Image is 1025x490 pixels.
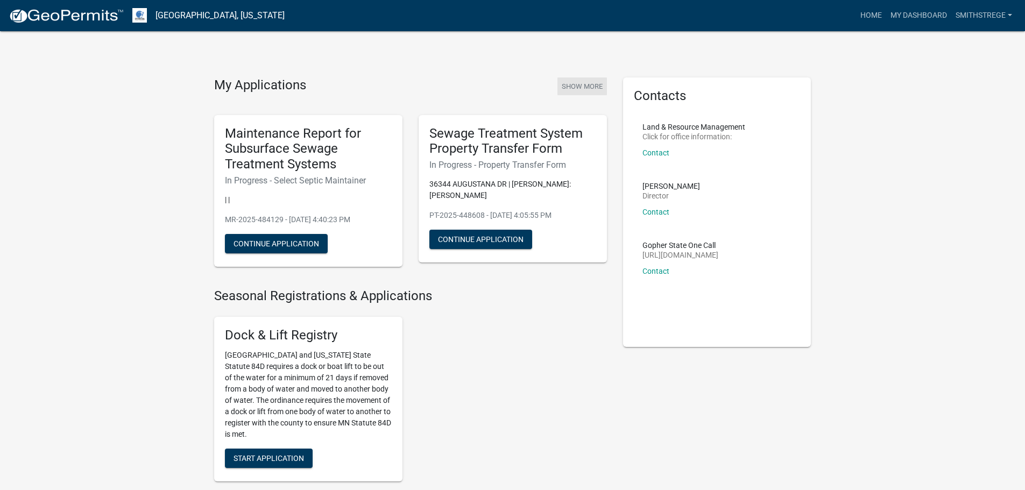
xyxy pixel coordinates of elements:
a: [GEOGRAPHIC_DATA], [US_STATE] [155,6,285,25]
p: PT-2025-448608 - [DATE] 4:05:55 PM [429,210,596,221]
img: Otter Tail County, Minnesota [132,8,147,23]
p: | | [225,194,392,205]
button: Continue Application [225,234,328,253]
a: Home [856,5,886,26]
a: SmithStrege [951,5,1016,26]
p: Click for office information: [642,133,745,140]
h4: Seasonal Registrations & Applications [214,288,607,304]
p: [URL][DOMAIN_NAME] [642,251,718,259]
h5: Sewage Treatment System Property Transfer Form [429,126,596,157]
p: MR-2025-484129 - [DATE] 4:40:23 PM [225,214,392,225]
h5: Dock & Lift Registry [225,328,392,343]
button: Show More [557,77,607,95]
button: Continue Application [429,230,532,249]
h4: My Applications [214,77,306,94]
a: Contact [642,267,669,275]
a: My Dashboard [886,5,951,26]
p: Land & Resource Management [642,123,745,131]
p: Gopher State One Call [642,242,718,249]
a: Contact [642,148,669,157]
button: Start Application [225,449,313,468]
p: [GEOGRAPHIC_DATA] and [US_STATE] State Statute 84D requires a dock or boat lift to be out of the ... [225,350,392,440]
h5: Maintenance Report for Subsurface Sewage Treatment Systems [225,126,392,172]
h6: In Progress - Select Septic Maintainer [225,175,392,186]
span: Start Application [234,453,304,462]
p: Director [642,192,700,200]
a: Contact [642,208,669,216]
h6: In Progress - Property Transfer Form [429,160,596,170]
h5: Contacts [634,88,801,104]
p: [PERSON_NAME] [642,182,700,190]
p: 36344 AUGUSTANA DR | [PERSON_NAME]: [PERSON_NAME] [429,179,596,201]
